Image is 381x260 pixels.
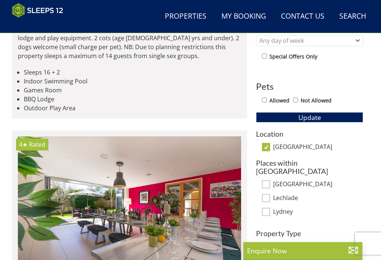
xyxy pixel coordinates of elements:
p: Large converted farmhouse on the edge of the [GEOGRAPHIC_DATA][PERSON_NAME] in [GEOGRAPHIC_DATA].... [18,7,241,60]
a: Contact Us [278,8,327,25]
label: Lechlade [273,194,363,203]
span: Rated [29,140,45,149]
li: Games Room [24,86,241,95]
label: Allowed [269,96,289,105]
li: Sleeps 16 + 2 [24,68,241,77]
span: Update [298,113,321,122]
a: My Booking [218,8,269,25]
iframe: Customer reviews powered by Trustpilot [8,22,86,29]
h3: Pets [256,82,363,91]
div: Combobox [256,35,363,46]
span: Goldway has a 4 star rating under the Quality in Tourism Scheme [19,140,28,149]
h3: Property Type [256,229,363,237]
label: Lydney [273,208,363,216]
img: Sleeps 12 [12,3,63,18]
button: Update [256,112,363,123]
label: [GEOGRAPHIC_DATA] [273,181,363,189]
a: Properties [162,8,209,25]
a: Search [336,8,369,25]
label: Not Allowed [301,96,332,105]
div: Any day of week [257,37,354,45]
h3: Location [256,130,363,138]
p: Enquire Now [247,246,359,256]
label: [GEOGRAPHIC_DATA] [273,143,363,152]
li: Outdoor Play Area [24,104,241,112]
h3: Places within [GEOGRAPHIC_DATA] [256,159,363,175]
li: BBQ Lodge [24,95,241,104]
li: Indoor Swimming Pool [24,77,241,86]
label: Special Offers Only [269,53,317,61]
